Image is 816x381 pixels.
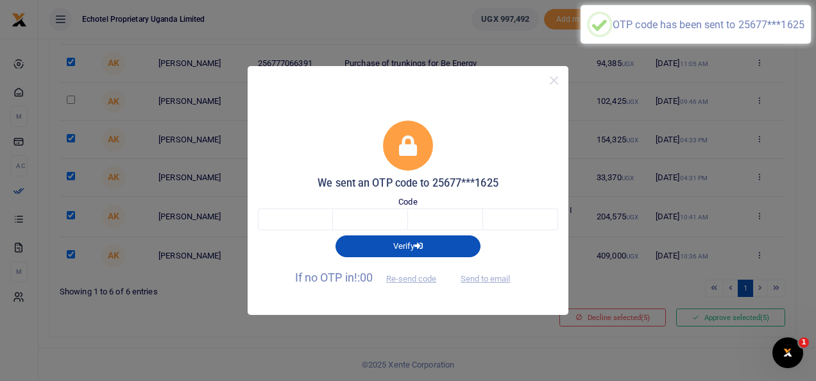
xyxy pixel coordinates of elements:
iframe: Intercom live chat [772,337,803,368]
button: Close [545,71,563,90]
button: Verify [336,235,480,257]
span: 1 [799,337,809,348]
span: If no OTP in [295,271,448,284]
span: !:00 [354,271,373,284]
h5: We sent an OTP code to 25677***1625 [258,177,558,190]
label: Code [398,196,417,208]
div: OTP code has been sent to 25677***1625 [613,19,804,31]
